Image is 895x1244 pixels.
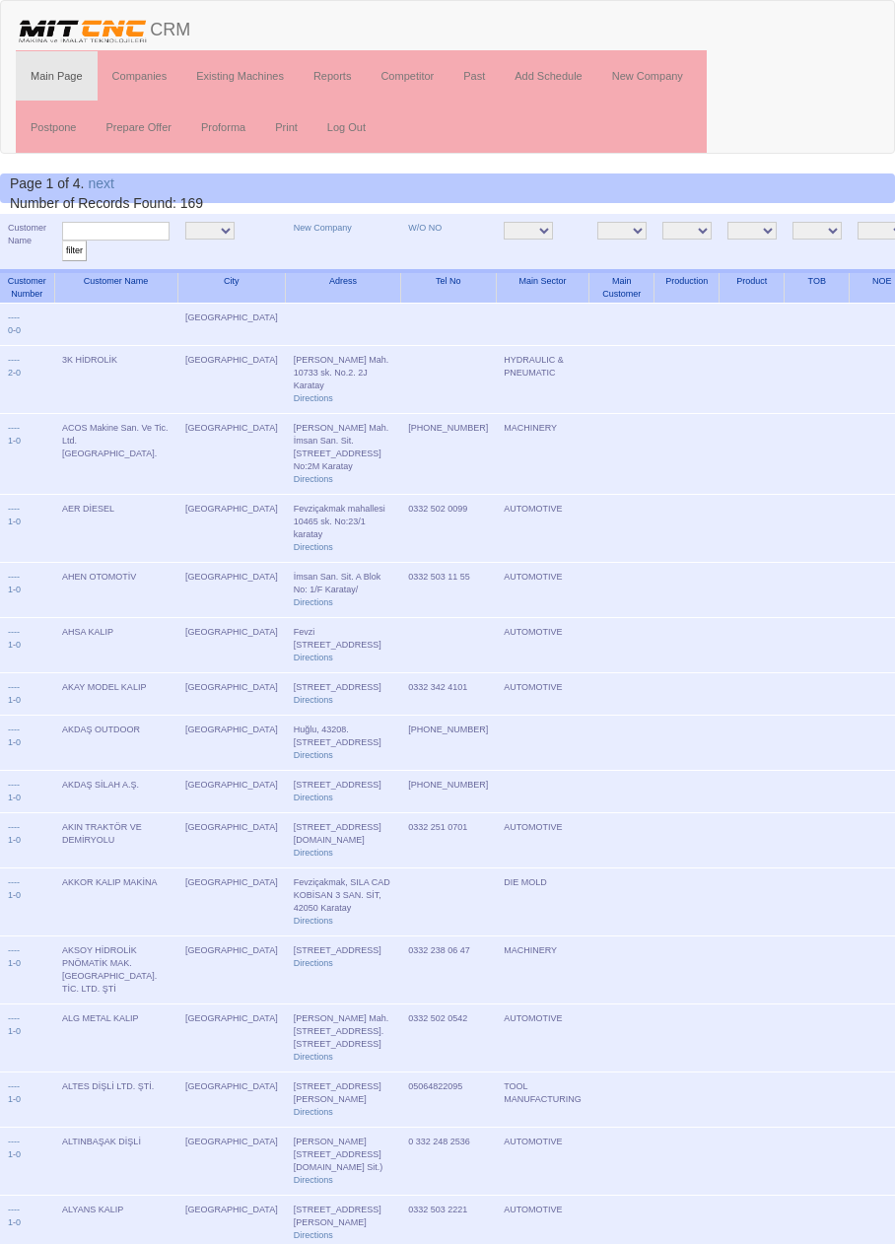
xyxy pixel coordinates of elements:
td: 0332 342 4101 [400,673,496,716]
td: [GEOGRAPHIC_DATA] [177,618,286,673]
a: Reports [299,51,367,101]
td: AKDAŞ SİLAH A.Ş. [54,771,177,813]
td: 0332 238 06 47 [400,936,496,1004]
a: 1 [8,640,13,650]
td: 0332 503 11 55 [400,563,496,618]
a: Existing Machines [181,51,299,101]
td: AUTOMOTIVE [496,813,589,868]
a: Past [448,51,500,101]
td: Huğlu, 43208. [STREET_ADDRESS] [286,716,401,771]
a: Directions [294,1175,333,1185]
a: Add Schedule [500,51,597,101]
a: ---- [8,780,20,790]
td: [GEOGRAPHIC_DATA] [177,346,286,414]
td: AKAY MODEL KALIP [54,673,177,716]
a: Competitor [366,51,448,101]
td: MACHINERY [496,414,589,495]
td: [PERSON_NAME] Mah. [STREET_ADDRESS]. [STREET_ADDRESS] [286,1004,401,1072]
td: AUTOMOTIVE [496,618,589,673]
td: 0332 502 0542 [400,1004,496,1072]
a: 0 [16,436,21,446]
a: Directions [294,848,333,858]
td: DIE MOLD [496,868,589,936]
a: ---- [8,725,20,734]
a: 0 [16,958,21,968]
a: W/O NO [408,223,442,233]
td: İmsan San. Sit. A Blok No: 1/F Karatay/ [286,563,401,618]
img: header.png [16,16,150,45]
a: Main Page [16,51,98,101]
a: Directions [294,958,333,968]
a: CRM [1,1,205,50]
a: ---- [8,627,20,637]
td: AUTOMOTIVE [496,563,589,618]
td: [PERSON_NAME] Mah. İmsan San. Sit. [STREET_ADDRESS] No:2M Karatay [286,414,401,495]
a: 1 [8,1026,13,1036]
th: City [177,271,286,304]
a: New Company [294,223,352,233]
td: [PERSON_NAME][STREET_ADDRESS][DOMAIN_NAME] Sit.) [286,1128,401,1196]
td: [PHONE_NUMBER] [400,771,496,813]
td: AER DİESEL [54,495,177,563]
a: Proforma [186,103,260,152]
td: AKKOR KALIP MAKİNA [54,868,177,936]
td: 3K HİDROLİK [54,346,177,414]
th: Main Sector [496,271,589,304]
a: ---- [8,1013,20,1023]
a: Prepare Offer [91,103,185,152]
td: ALTES DİŞLİ LTD. ŞTİ. [54,1072,177,1128]
td: [STREET_ADDRESS] [286,936,401,1004]
a: Directions [294,474,333,484]
td: ACOS Makine San. Ve Tic. Ltd. [GEOGRAPHIC_DATA]. [54,414,177,495]
td: MACHINERY [496,936,589,1004]
a: 0 [16,640,21,650]
td: AUTOMOTIVE [496,1004,589,1072]
td: AUTOMOTIVE [496,1128,589,1196]
td: 0332 251 0701 [400,813,496,868]
a: Postpone [16,103,91,152]
a: 1 [8,890,13,900]
td: AKSOY HİDROLİK PNÖMATİK MAK. [GEOGRAPHIC_DATA]. TİC. LTD. ŞTİ [54,936,177,1004]
td: [GEOGRAPHIC_DATA] [177,1004,286,1072]
a: New Company [597,51,698,101]
a: Directions [294,1052,333,1062]
td: [STREET_ADDRESS] [286,771,401,813]
a: 0 [16,1094,21,1104]
th: Customer Name [54,271,177,304]
a: Directions [294,597,333,607]
td: AUTOMOTIVE [496,495,589,563]
a: ---- [8,682,20,692]
td: 0 332 248 2536 [400,1128,496,1196]
td: [GEOGRAPHIC_DATA] [177,771,286,813]
a: 1 [8,958,13,968]
td: TOOL MANUFACTURING [496,1072,589,1128]
td: [GEOGRAPHIC_DATA] [177,673,286,716]
a: Directions [294,1230,333,1240]
th: Main Customer [589,271,654,304]
a: 0 [8,325,13,335]
a: 0 [16,737,21,747]
td: AKIN TRAKTÖR VE DEMİRYOLU [54,813,177,868]
a: ---- [8,822,20,832]
a: Directions [294,793,333,802]
a: 2 [8,368,13,378]
a: Directions [294,916,333,926]
td: ALTINBAŞAK DİŞLİ [54,1128,177,1196]
a: ---- [8,1081,20,1091]
td: [PERSON_NAME] Mah. 10733 sk. No.2. 2J Karatay [286,346,401,414]
td: Fevzi [STREET_ADDRESS] [286,618,401,673]
th: Production [654,271,720,304]
td: [GEOGRAPHIC_DATA] [177,1072,286,1128]
a: 1 [8,517,13,526]
a: 1 [8,793,13,802]
a: 0 [16,1149,21,1159]
a: 0 [16,695,21,705]
td: [GEOGRAPHIC_DATA] [177,1128,286,1196]
td: 0332 502 0099 [400,495,496,563]
th: TOB [785,271,850,304]
a: 0 [16,368,21,378]
a: Directions [294,750,333,760]
a: ---- [8,423,20,433]
td: ALG METAL KALIP [54,1004,177,1072]
a: Log Out [312,103,380,152]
